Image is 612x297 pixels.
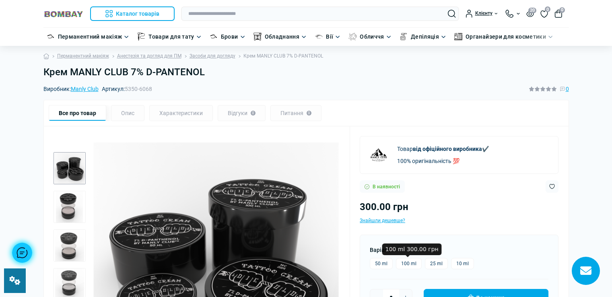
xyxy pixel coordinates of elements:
[396,258,422,269] label: 100 ml
[370,245,393,254] label: Варіант
[360,201,408,212] span: 300.00 грн
[111,105,144,121] div: Опис
[90,6,175,21] button: Каталог товарів
[451,258,474,269] label: 10 ml
[528,8,536,13] span: 20
[270,105,321,121] div: Питання
[148,32,194,41] a: Товари для тату
[58,32,122,41] a: Перманентний макіяж
[218,105,266,121] div: Відгуки
[54,191,86,223] div: 2 / 5
[54,229,86,262] div: 3 / 5
[49,105,106,121] div: Все про товар
[190,52,235,60] a: Засоби для догляду
[545,7,550,12] span: 0
[360,32,384,41] a: Обличчя
[43,46,569,66] nav: breadcrumb
[367,143,391,167] img: Manly Club
[360,218,405,223] span: Знайшли дешевше?
[425,258,448,269] label: 25 ml
[411,32,439,41] a: Депіляція
[566,85,569,93] span: 0
[265,32,300,41] a: Обладнання
[54,191,86,223] img: Крем MANLY CLUB 7% D-PANTENOL
[370,258,393,269] label: 50 ml
[210,33,218,41] img: Брови
[540,9,548,18] a: 0
[554,10,563,18] button: 0
[43,10,84,18] img: BOMBAY
[413,146,482,152] b: від офіційного виробника
[546,180,558,193] button: Wishlist button
[47,33,55,41] img: Перманентний макіяж
[315,33,323,41] img: Вії
[360,180,405,193] div: В наявності
[43,66,569,78] h1: Крем MANLY CLUB 7% D-PANTENOL
[54,152,86,184] div: 1 / 5
[117,52,181,60] a: Анестезія та догляд для ПМ
[400,33,408,41] img: Депіляція
[235,52,323,60] li: Крем MANLY CLUB 7% D-PANTENOL
[54,229,86,262] img: Крем MANLY CLUB 7% D-PANTENOL
[149,105,213,121] div: Характеристики
[54,152,86,184] img: Крем MANLY CLUB 7% D-PANTENOL
[326,32,333,41] a: Вії
[102,86,152,92] span: Артикул:
[397,144,489,153] p: Товар ✔️
[137,33,145,41] img: Товари для тату
[466,32,546,41] a: Органайзери для косметики
[559,7,565,13] span: 0
[253,33,262,41] img: Обладнання
[125,86,152,92] span: 5350-6068
[57,52,109,60] a: Перманентний макіяж
[454,33,462,41] img: Органайзери для косметики
[348,33,356,41] img: Обличчя
[526,10,534,17] button: 20
[221,32,238,41] a: Брови
[448,10,456,18] button: Search
[382,243,442,255] div: 100 ml 300.00 грн
[71,86,99,92] a: Manly Club
[397,157,489,165] p: 100% оригінальність 💯
[43,86,99,92] span: Виробник:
